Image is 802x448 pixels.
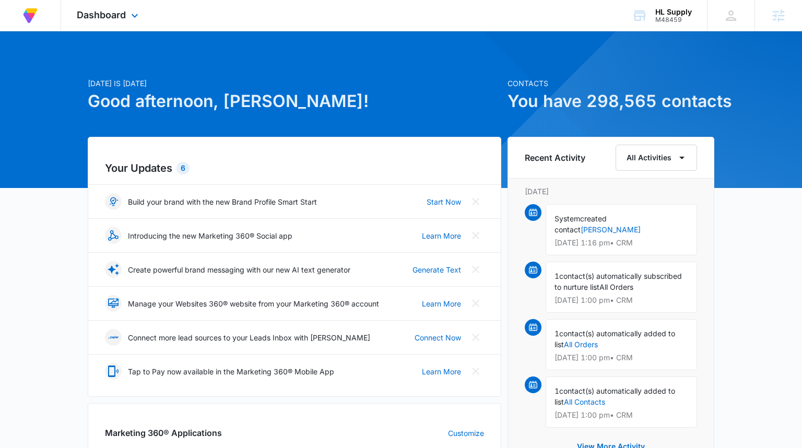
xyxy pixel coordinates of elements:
p: [DATE] 1:16 pm • CRM [555,239,688,246]
button: Close [467,295,484,312]
button: All Activities [616,145,697,171]
button: Close [467,329,484,346]
h2: Your Updates [105,160,484,176]
p: [DATE] [525,186,697,197]
h2: Marketing 360® Applications [105,427,222,439]
span: 1 [555,386,559,395]
a: Start Now [427,196,461,207]
img: Volusion [21,6,40,25]
span: 1 [555,329,559,338]
p: Contacts [508,78,714,89]
span: contact(s) automatically added to list [555,329,675,349]
div: account name [655,8,692,16]
a: [PERSON_NAME] [581,225,641,234]
span: contact(s) automatically added to list [555,386,675,406]
p: Introducing the new Marketing 360® Social app [128,230,292,241]
span: contact(s) automatically subscribed to nurture list [555,272,682,291]
button: Close [467,193,484,210]
button: Close [467,363,484,380]
div: account id [655,16,692,23]
a: Connect Now [415,332,461,343]
button: Close [467,261,484,278]
span: All Orders [599,282,633,291]
p: Manage your Websites 360® website from your Marketing 360® account [128,298,379,309]
span: 1 [555,272,559,280]
span: System [555,214,580,223]
p: [DATE] 1:00 pm • CRM [555,411,688,419]
a: Learn More [422,366,461,377]
button: Close [467,227,484,244]
h6: Recent Activity [525,151,585,164]
a: Learn More [422,230,461,241]
a: All Contacts [564,397,605,406]
span: created contact [555,214,607,234]
p: Tap to Pay now available in the Marketing 360® Mobile App [128,366,334,377]
p: [DATE] is [DATE] [88,78,501,89]
h1: Good afternoon, [PERSON_NAME]! [88,89,501,114]
a: All Orders [564,340,598,349]
h1: You have 298,565 contacts [508,89,714,114]
a: Generate Text [412,264,461,275]
p: [DATE] 1:00 pm • CRM [555,354,688,361]
a: Customize [448,428,484,439]
p: Create powerful brand messaging with our new AI text generator [128,264,350,275]
div: 6 [176,162,190,174]
span: Dashboard [77,9,126,20]
p: Connect more lead sources to your Leads Inbox with [PERSON_NAME] [128,332,370,343]
p: [DATE] 1:00 pm • CRM [555,297,688,304]
p: Build your brand with the new Brand Profile Smart Start [128,196,317,207]
a: Learn More [422,298,461,309]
